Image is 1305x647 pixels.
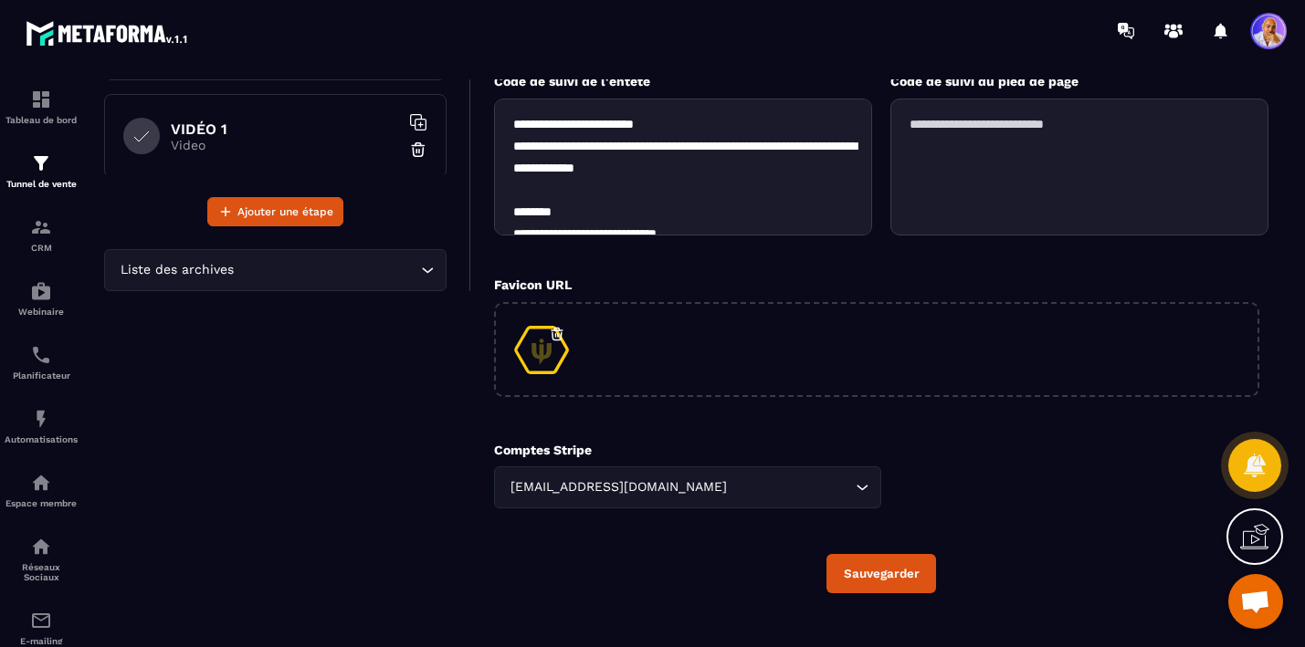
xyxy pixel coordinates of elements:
[1228,574,1283,629] a: Ouvrir le chat
[5,179,78,189] p: Tunnel de vente
[237,260,416,280] input: Search for option
[409,141,427,159] img: trash
[494,277,572,292] label: Favicon URL
[494,74,650,89] label: Code de suivi de l'entête
[506,477,731,497] span: [EMAIL_ADDRESS][DOMAIN_NAME]
[30,536,52,558] img: social-network
[30,280,52,302] img: automations
[826,554,936,593] button: Sauvegarder
[5,394,78,458] a: automationsautomationsAutomatisations
[207,197,343,226] button: Ajouter une étape
[5,330,78,394] a: schedulerschedulerPlanificateur
[30,408,52,430] img: automations
[494,443,881,457] p: Comptes Stripe
[494,466,881,508] div: Search for option
[30,216,52,238] img: formation
[5,115,78,125] p: Tableau de bord
[5,139,78,203] a: formationformationTunnel de vente
[731,477,851,497] input: Search for option
[116,260,237,280] span: Liste des archives
[104,249,447,291] div: Search for option
[5,266,78,330] a: automationsautomationsWebinaire
[30,472,52,494] img: automations
[30,89,52,110] img: formation
[5,203,78,266] a: formationformationCRM
[5,370,78,381] p: Planificateur
[5,307,78,317] p: Webinaire
[5,75,78,139] a: formationformationTableau de bord
[5,243,78,253] p: CRM
[171,138,399,152] p: Video
[5,458,78,522] a: automationsautomationsEspace membre
[5,562,78,582] p: Réseaux Sociaux
[5,636,78,646] p: E-mailing
[5,434,78,444] p: Automatisations
[237,203,333,221] span: Ajouter une étape
[5,498,78,508] p: Espace membre
[30,152,52,174] img: formation
[30,344,52,366] img: scheduler
[890,74,1079,89] label: Code de suivi du pied de page
[26,16,190,49] img: logo
[5,522,78,596] a: social-networksocial-networkRéseaux Sociaux
[171,120,399,138] h6: VIDÉO 1
[30,610,52,631] img: email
